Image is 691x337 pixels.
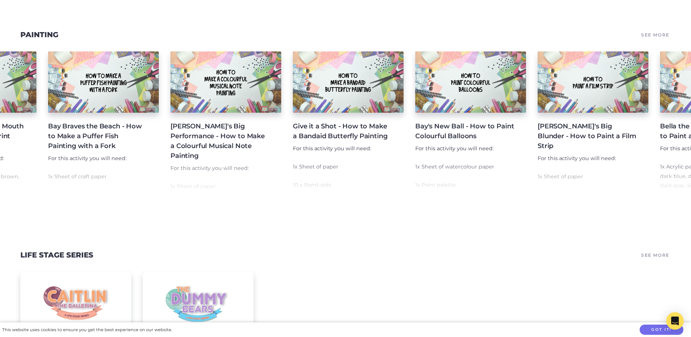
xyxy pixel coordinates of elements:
[170,51,281,191] a: [PERSON_NAME]'s Big Performance - How to Make a Colourful Musical Note Painting For this activity...
[538,51,648,191] a: [PERSON_NAME]'s Big Blunder - How to Paint a Film Strip For this activity you will need: 1x Sheet...
[20,30,58,39] a: Painting
[170,182,270,191] p: 1x Sheet of paper
[538,154,637,163] p: For this activity you will need:
[170,164,270,173] p: For this activity you will need:
[640,325,683,335] button: Got it!
[640,250,671,260] a: See More
[415,181,514,190] p: 1x Paint palette
[415,51,526,191] a: Bay's New Ball - How to Paint Colourful Balloons For this activity you will need: 1x Sheet of wat...
[293,162,392,172] p: 1x Sheet of paper
[415,144,514,154] p: For this activity you will need:
[538,172,637,182] p: 1x Sheet of paper
[48,154,147,163] p: For this activity you will need:
[538,121,637,151] h4: [PERSON_NAME]'s Big Blunder - How to Paint a Film Strip
[48,190,147,209] p: 4x Acrylic paints (white, pink, yellow, red)
[293,121,392,141] h4: Give it a Shot - How to Make a Bandaid Butterfly Painting
[415,162,514,172] p: 1x Sheet of watercolour paper
[20,251,93,259] a: Life Stage Series
[640,30,671,40] a: See More
[293,144,392,154] p: For this activity you will need:
[170,121,270,161] h4: [PERSON_NAME]'s Big Performance - How to Make a Colourful Musical Note Painting
[48,172,147,182] p: 1x Sheet of craft paper
[293,51,404,191] a: Give it a Shot - How to Make a Bandaid Butterfly Painting For this activity you will need: 1x She...
[293,181,392,190] p: 10 x Band-aids
[48,121,147,151] h4: Bay Braves the Beach - How to Make a Puffer Fish Painting with a Fork
[48,51,159,191] a: Bay Braves the Beach - How to Make a Puffer Fish Painting with a Fork For this activity you will ...
[666,312,684,330] div: Open Intercom Messenger
[538,190,637,209] p: 4x Acrylic paints (e.g. black, light green, dark green, orange)
[2,326,172,334] div: This website uses cookies to ensure you get the best experience on our website.
[415,121,514,141] h4: Bay's New Ball - How to Paint Colourful Balloons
